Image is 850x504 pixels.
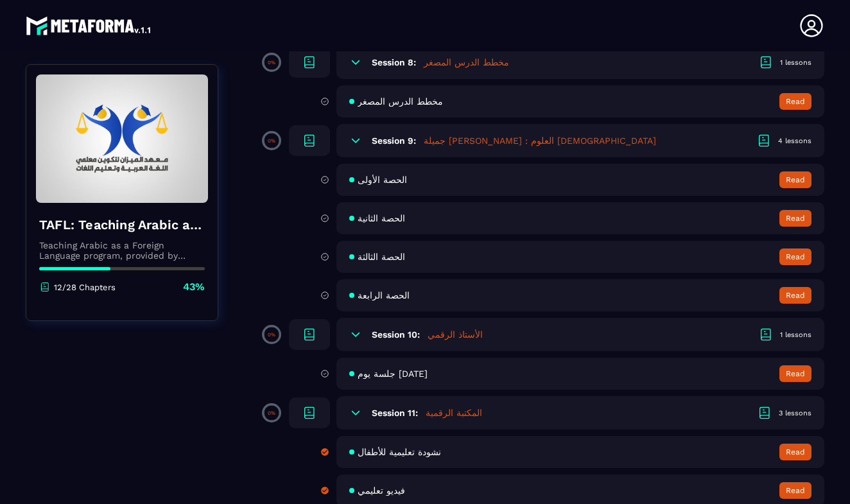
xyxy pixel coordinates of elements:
span: الحصة الثانية [358,213,405,223]
span: الحصة الأولى [358,175,407,185]
span: نشودة تعليمية للأطفال [358,447,441,457]
h4: TAFL: Teaching Arabic as a Foreign Language program - June [39,216,205,234]
h6: Session 9: [372,135,416,146]
button: Read [779,210,811,227]
h5: المكتبة الرقمية [426,406,482,419]
button: Read [779,248,811,265]
h5: جميلة [PERSON_NAME] : العلوم [DEMOGRAPHIC_DATA] [424,134,656,147]
span: فيديو تعليمي [358,485,405,496]
button: Read [779,93,811,110]
div: 1 lessons [780,330,811,340]
h5: الأستاذ الرقمي [428,328,483,341]
span: الحصة الرابعة [358,290,410,300]
p: 0% [268,410,275,416]
p: Teaching Arabic as a Foreign Language program, provided by AlMeezan Academy in the [GEOGRAPHIC_DATA] [39,240,205,261]
span: جلسة يوم [DATE] [358,369,428,379]
span: الحصة الثالثة [358,252,405,262]
span: مخطط الدرس المصغر [358,96,443,107]
p: 43% [183,280,205,294]
p: 0% [268,60,275,65]
button: Read [779,482,811,499]
div: 1 lessons [780,58,811,67]
img: logo [26,13,153,39]
button: Read [779,171,811,188]
button: Read [779,444,811,460]
h6: Session 11: [372,408,418,418]
h6: Session 10: [372,329,420,340]
p: 0% [268,138,275,144]
div: 3 lessons [779,408,811,418]
div: 4 lessons [778,136,811,146]
h5: مخطط الدرس المصغر [424,56,509,69]
button: Read [779,365,811,382]
p: 12/28 Chapters [54,282,116,292]
p: 0% [268,332,275,338]
h6: Session 8: [372,57,416,67]
button: Read [779,287,811,304]
img: banner [36,74,208,203]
